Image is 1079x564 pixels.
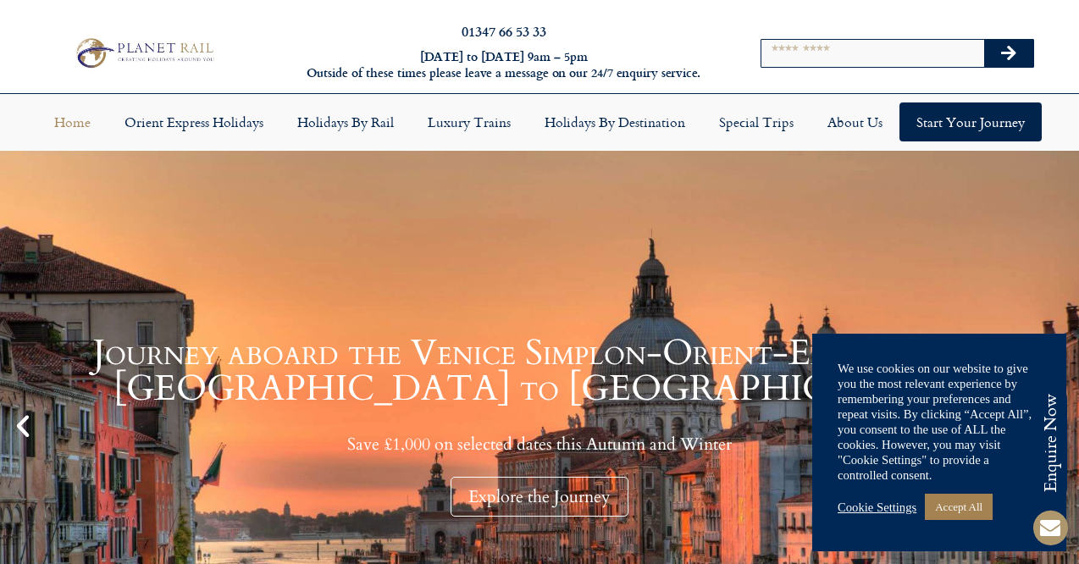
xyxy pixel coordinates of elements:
a: About Us [811,102,899,141]
h1: Journey aboard the Venice Simplon-Orient-Express from [GEOGRAPHIC_DATA] to [GEOGRAPHIC_DATA] [42,335,1037,406]
a: Special Trips [702,102,811,141]
a: Accept All [925,494,993,520]
a: Home [37,102,108,141]
a: Holidays by Rail [280,102,411,141]
div: Explore the Journey [451,477,628,517]
p: Save £1,000 on selected dates this Autumn and Winter [42,434,1037,455]
a: 01347 66 53 33 [462,21,546,41]
img: Planet Rail Train Holidays Logo [70,35,218,70]
a: Holidays by Destination [528,102,702,141]
h6: [DATE] to [DATE] 9am – 5pm Outside of these times please leave a message on our 24/7 enquiry serv... [292,49,716,80]
a: Luxury Trains [411,102,528,141]
nav: Menu [8,102,1071,141]
a: Cookie Settings [838,500,916,515]
a: Start your Journey [899,102,1042,141]
button: Search [984,40,1033,67]
div: Previous slide [8,412,37,440]
a: Orient Express Holidays [108,102,280,141]
div: We use cookies on our website to give you the most relevant experience by remembering your prefer... [838,361,1041,483]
